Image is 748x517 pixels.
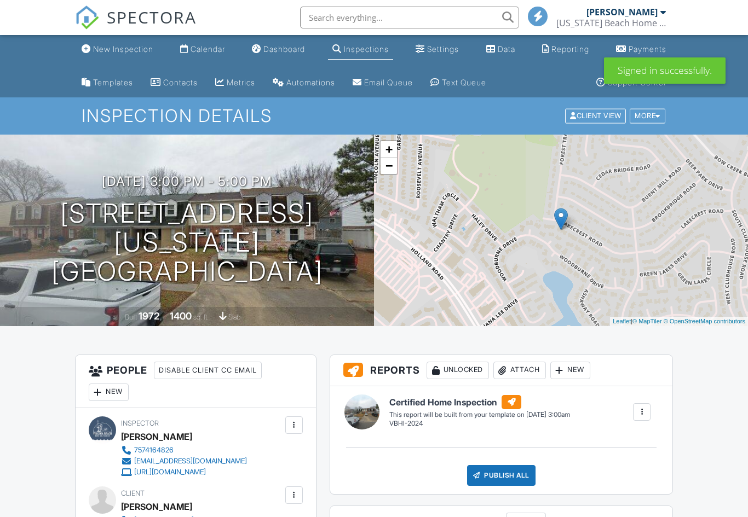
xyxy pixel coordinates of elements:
[268,73,340,93] a: Automations (Basic)
[610,317,748,326] div: |
[18,199,356,286] h1: [STREET_ADDRESS] [US_STATE][GEOGRAPHIC_DATA]
[146,73,202,93] a: Contacts
[76,355,316,408] h3: People
[498,44,515,54] div: Data
[121,456,247,467] a: [EMAIL_ADDRESS][DOMAIN_NAME]
[426,73,491,93] a: Text Queue
[538,39,594,60] a: Reporting
[121,498,192,515] div: [PERSON_NAME]
[604,57,726,84] div: Signed in successfully.
[286,78,335,87] div: Automations
[248,39,309,60] a: Dashboard
[121,445,247,456] a: 7574164826
[227,78,255,87] div: Metrics
[664,318,745,324] a: © OpenStreetMap contributors
[586,7,658,18] div: [PERSON_NAME]
[121,489,145,497] span: Client
[107,5,197,28] span: SPECTORA
[411,39,463,60] a: Settings
[389,395,570,409] h6: Certified Home Inspection
[389,419,570,428] div: VBHI-2024
[328,39,393,60] a: Inspections
[228,313,240,321] span: slab
[565,109,626,124] div: Client View
[176,39,229,60] a: Calendar
[389,410,570,419] div: This report will be built from your template on [DATE] 3:00am
[467,465,536,486] div: Publish All
[381,141,397,158] a: Zoom in
[121,419,159,427] span: Inspector
[211,73,260,93] a: Metrics
[427,362,489,379] div: Unlocked
[427,44,459,54] div: Settings
[493,362,546,379] div: Attach
[629,44,666,54] div: Payments
[139,310,159,322] div: 1972
[344,44,389,54] div: Inspections
[551,44,589,54] div: Reporting
[632,318,662,324] a: © MapTiler
[121,428,192,445] div: [PERSON_NAME]
[193,313,209,321] span: sq. ft.
[364,78,413,87] div: Email Queue
[348,73,417,93] a: Email Queue
[163,78,198,87] div: Contacts
[612,39,671,60] a: Payments
[75,5,99,30] img: The Best Home Inspection Software - Spectora
[77,39,158,60] a: New Inspection
[121,467,247,478] a: [URL][DOMAIN_NAME]
[93,44,153,54] div: New Inspection
[93,78,133,87] div: Templates
[550,362,590,379] div: New
[134,457,247,466] div: [EMAIL_ADDRESS][DOMAIN_NAME]
[154,362,262,379] div: Disable Client CC Email
[134,468,206,477] div: [URL][DOMAIN_NAME]
[134,446,174,455] div: 7574164826
[381,158,397,174] a: Zoom out
[75,15,197,38] a: SPECTORA
[300,7,519,28] input: Search everything...
[556,18,666,28] div: Virginia Beach Home Inspection
[191,44,225,54] div: Calendar
[442,78,486,87] div: Text Queue
[564,111,629,119] a: Client View
[330,355,672,386] h3: Reports
[77,73,137,93] a: Templates
[170,310,192,322] div: 1400
[482,39,520,60] a: Data
[125,313,137,321] span: Built
[592,73,671,93] a: Support Center
[630,109,665,124] div: More
[102,174,272,189] h3: [DATE] 3:00 pm - 5:00 pm
[89,384,129,401] div: New
[82,106,666,125] h1: Inspection Details
[263,44,305,54] div: Dashboard
[613,318,631,324] a: Leaflet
